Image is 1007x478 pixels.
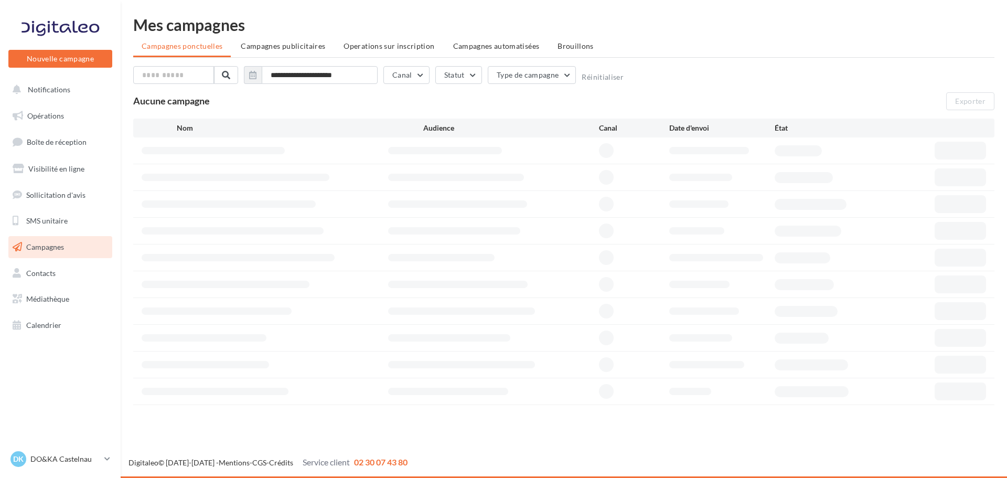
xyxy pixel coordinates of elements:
[28,85,70,94] span: Notifications
[133,17,994,33] div: Mes campagnes
[775,123,880,133] div: État
[177,123,423,133] div: Nom
[6,131,114,153] a: Boîte de réception
[423,123,599,133] div: Audience
[6,262,114,284] a: Contacts
[128,458,408,467] span: © [DATE]-[DATE] - - -
[13,454,24,464] span: DK
[133,95,210,107] span: Aucune campagne
[26,294,69,303] span: Médiathèque
[354,457,408,467] span: 02 30 07 43 80
[435,66,482,84] button: Statut
[26,216,68,225] span: SMS unitaire
[30,454,100,464] p: DO&KA Castelnau
[6,314,114,336] a: Calendrier
[344,41,434,50] span: Operations sur inscription
[128,458,158,467] a: Digitaleo
[599,123,669,133] div: Canal
[6,105,114,127] a: Opérations
[453,41,540,50] span: Campagnes automatisées
[6,236,114,258] a: Campagnes
[8,50,112,68] button: Nouvelle campagne
[219,458,250,467] a: Mentions
[488,66,576,84] button: Type de campagne
[6,288,114,310] a: Médiathèque
[669,123,775,133] div: Date d'envoi
[6,158,114,180] a: Visibilité en ligne
[558,41,594,50] span: Brouillons
[26,269,56,278] span: Contacts
[241,41,325,50] span: Campagnes publicitaires
[8,449,112,469] a: DK DO&KA Castelnau
[383,66,430,84] button: Canal
[946,92,994,110] button: Exporter
[26,190,85,199] span: Sollicitation d'avis
[252,458,266,467] a: CGS
[6,79,110,101] button: Notifications
[26,242,64,251] span: Campagnes
[582,73,624,81] button: Réinitialiser
[6,184,114,206] a: Sollicitation d'avis
[28,164,84,173] span: Visibilité en ligne
[26,321,61,330] span: Calendrier
[27,111,64,120] span: Opérations
[27,137,87,146] span: Boîte de réception
[269,458,293,467] a: Crédits
[6,210,114,232] a: SMS unitaire
[303,457,350,467] span: Service client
